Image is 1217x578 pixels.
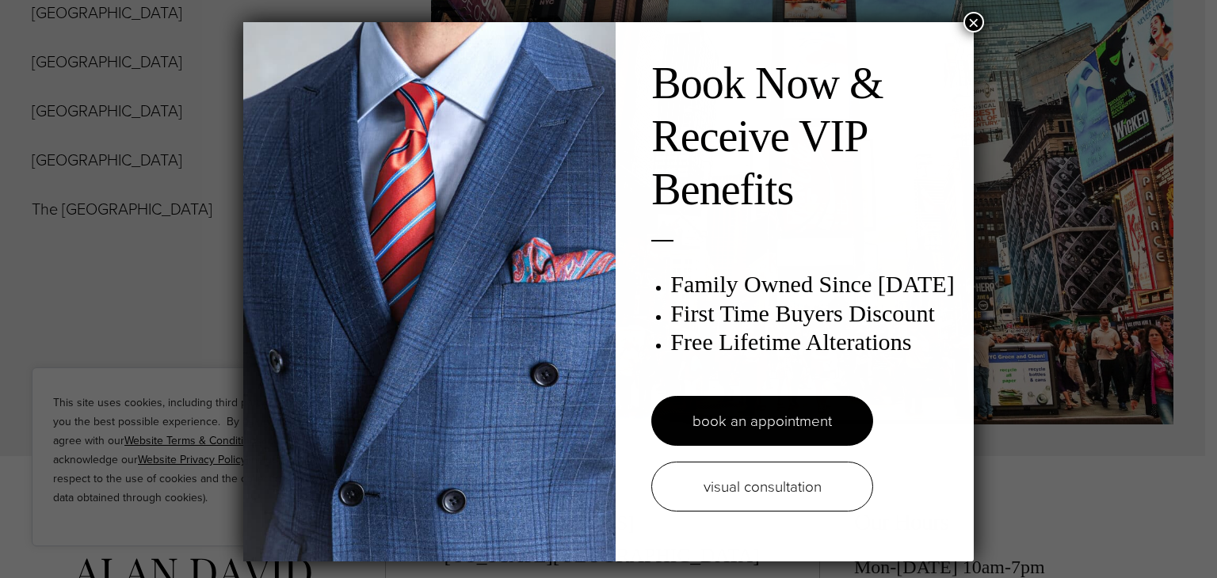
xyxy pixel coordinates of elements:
h3: First Time Buyers Discount [670,299,957,328]
h3: Family Owned Since [DATE] [670,270,957,299]
a: visual consultation [651,462,873,511]
span: Chat [35,11,67,25]
h3: Free Lifetime Alterations [670,328,957,356]
a: book an appointment [651,396,873,446]
h2: Book Now & Receive VIP Benefits [651,57,957,217]
button: Close [963,12,984,32]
